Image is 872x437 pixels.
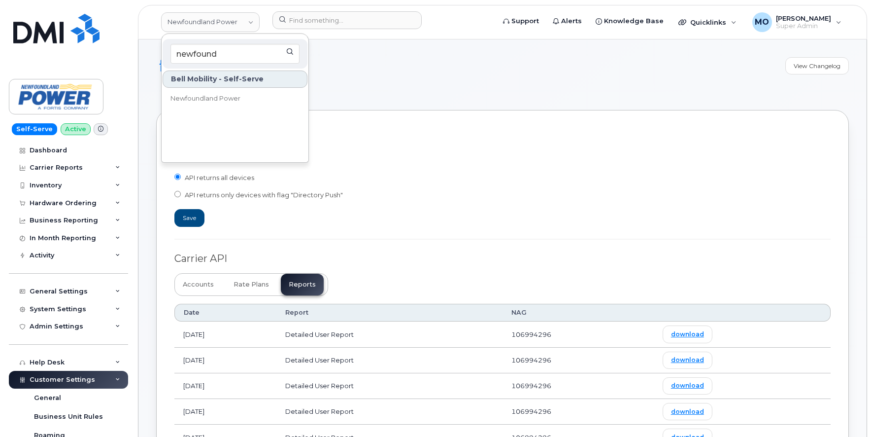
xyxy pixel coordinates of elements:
[174,191,181,197] input: API returns only devices with flag "Directory Push"
[663,352,712,369] a: download
[183,281,214,289] span: Accounts
[174,151,831,166] div: Devices index
[163,71,307,88] div: Bell Mobility - Self-Serve
[234,281,269,289] span: Rate Plans
[174,128,831,143] div: API Settings
[276,322,503,347] td: Detailed User Report
[185,191,343,199] span: API returns only devices with flag "Directory Push"
[276,304,503,322] th: Report
[174,399,276,425] td: [DATE]
[163,89,307,109] a: Newfoundland Power
[174,209,204,226] button: Save
[276,373,503,399] td: Detailed User Report
[170,94,240,104] span: Newfoundland Power
[503,348,654,373] td: 106994296
[170,44,300,64] input: Search
[785,57,849,74] a: View Changelog
[174,348,276,373] td: [DATE]
[174,304,276,322] th: Date
[503,322,654,347] td: 106994296
[663,326,712,343] a: download
[503,304,654,322] th: NAG
[663,377,712,395] a: download
[276,399,503,425] td: Detailed User Report
[503,373,654,399] td: 106994296
[276,348,503,373] td: Detailed User Report
[174,322,276,347] td: [DATE]
[185,174,254,182] span: API returns all devices
[663,403,712,420] a: download
[503,399,654,425] td: 106994296
[174,252,831,266] div: Carrier API
[174,373,276,399] td: [DATE]
[174,174,181,180] input: API returns all devices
